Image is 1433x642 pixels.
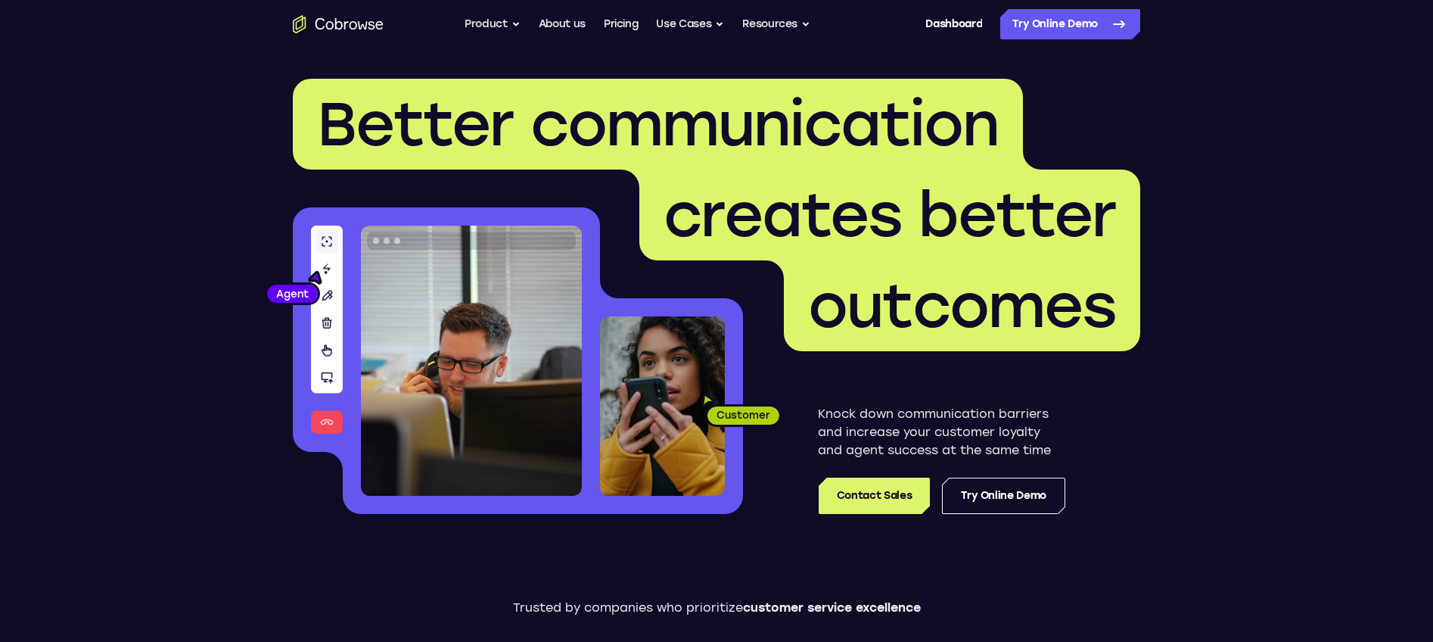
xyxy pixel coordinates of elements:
span: outcomes [808,270,1116,342]
a: Try Online Demo [1000,9,1140,39]
a: Contact Sales [819,478,930,514]
button: Resources [742,9,810,39]
img: A customer holding their phone [600,316,725,496]
a: Dashboard [925,9,982,39]
a: Go to the home page [293,15,384,33]
a: Pricing [604,9,639,39]
img: A customer support agent talking on the phone [361,226,582,496]
a: About us [539,9,586,39]
button: Product [465,9,521,39]
span: creates better [664,179,1116,251]
span: Better communication [317,88,999,160]
p: Knock down communication barriers and increase your customer loyalty and agent success at the sam... [818,405,1065,460]
span: customer service excellence [743,600,921,615]
button: Use Cases [656,9,724,39]
a: Try Online Demo [942,478,1065,514]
